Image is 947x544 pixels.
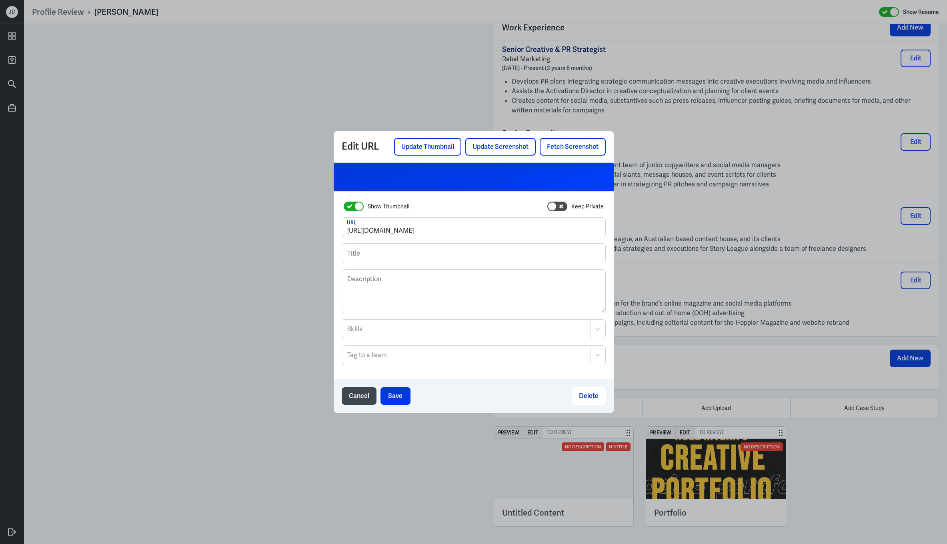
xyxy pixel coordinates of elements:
label: Show Thumbnail [368,202,409,211]
button: Save [380,387,410,405]
button: Fetch Screenshot [540,138,606,156]
input: URL [342,218,605,237]
label: Keep Private [571,202,604,211]
input: Title [342,244,605,263]
button: Update Thumbnail [394,138,461,156]
button: Cancel [342,387,376,405]
button: Update Screenshot [465,138,536,156]
p: Edit URL [342,138,394,156]
button: Delete [572,387,606,405]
